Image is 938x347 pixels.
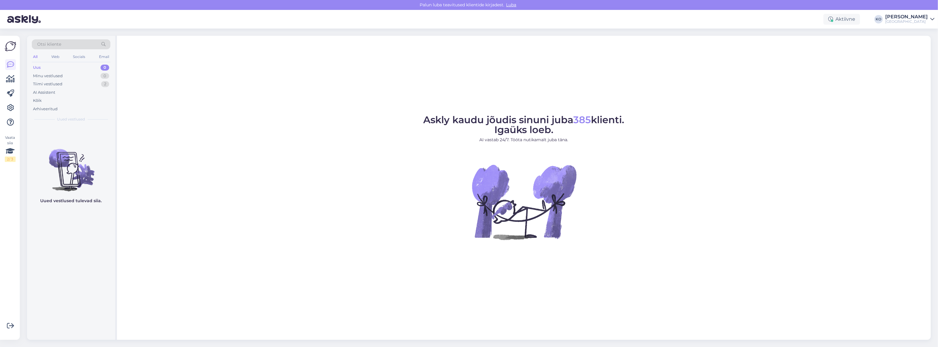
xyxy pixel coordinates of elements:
div: 0 [100,73,109,79]
span: 385 [574,114,591,126]
div: Email [98,53,110,61]
span: Uued vestlused [57,117,85,122]
div: Uus [33,65,41,71]
img: Askly Logo [5,41,16,52]
div: Aktiivne [823,14,860,25]
a: [PERSON_NAME][GEOGRAPHIC_DATA] [885,14,934,24]
img: No chats [27,138,115,192]
div: Socials [72,53,86,61]
div: All [32,53,39,61]
div: [PERSON_NAME] [885,14,928,19]
div: Arhiveeritud [33,106,58,112]
div: Web [50,53,61,61]
div: 2 [101,81,109,87]
div: Tiimi vestlused [33,81,62,87]
div: Kõik [33,98,42,104]
div: Vaata siia [5,135,16,162]
div: [GEOGRAPHIC_DATA] [885,19,928,24]
p: Uued vestlused tulevad siia. [40,198,102,204]
div: KO [874,15,883,23]
span: Otsi kliente [37,41,61,47]
div: 0 [100,65,109,71]
div: 2 / 3 [5,157,16,162]
p: AI vastab 24/7. Tööta nutikamalt juba täna. [424,137,625,143]
div: Minu vestlused [33,73,63,79]
img: No Chat active [470,148,578,256]
span: Luba [505,2,518,8]
span: Askly kaudu jõudis sinuni juba klienti. Igaüks loeb. [424,114,625,135]
div: AI Assistent [33,90,55,96]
